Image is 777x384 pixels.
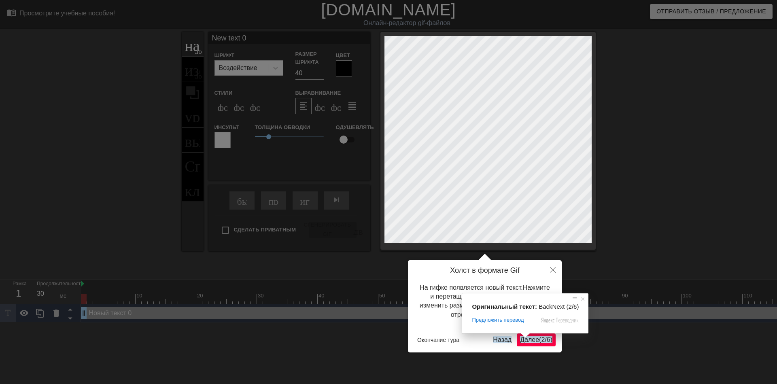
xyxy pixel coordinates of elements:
ya-tr-span: На гифке появляется новый текст. [420,284,523,291]
ya-tr-span: Окончание тура [417,337,459,343]
button: Назад [490,333,515,346]
button: Окончание тура [414,334,463,346]
ya-tr-span: 2 [541,336,545,343]
ya-tr-span: Далее [520,336,539,343]
ya-tr-span: Дважды щёлкните, чтобы отредактировать текст [451,302,550,318]
ya-tr-span: ( [539,336,541,343]
h4: Холст в формате Gif [414,266,556,275]
ya-tr-span: Нажмите и перетащите, чтобы переместить и изменить размер. [420,284,550,309]
ya-tr-span: Назад [493,336,512,343]
ya-tr-span: / [545,336,546,343]
ya-tr-span: 6 [547,336,550,343]
button: Далее [517,333,556,346]
ya-tr-span: ) [550,336,552,343]
span: BackNext (2/6) [539,303,579,310]
button: Закрыть [544,260,562,279]
span: Предложить перевод [472,316,524,324]
span: Оригинальный текст: [472,303,537,310]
